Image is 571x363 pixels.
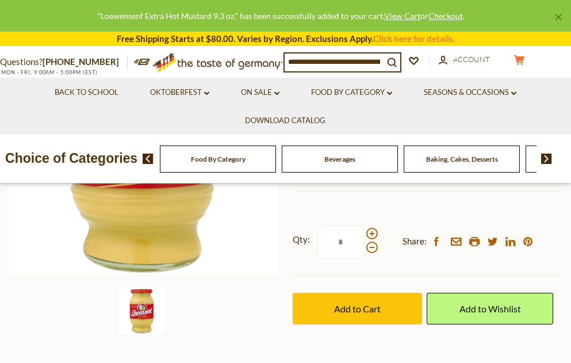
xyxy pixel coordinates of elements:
[55,86,118,99] a: Back to School
[439,54,490,66] a: Account
[9,9,553,22] div: "Loewensenf Extra Hot Mustard 9.3 oz." has been successfully added to your cart. or .
[403,234,427,249] span: Share:
[293,293,422,324] button: Add to Cart
[541,154,552,164] img: next arrow
[317,226,365,258] input: Qty:
[426,155,498,163] a: Baking, Cakes, Desserts
[373,33,455,44] a: Click here for details.
[245,114,325,127] a: Download Catalog
[311,86,392,99] a: Food By Category
[555,14,562,21] a: ×
[150,86,209,99] a: Oktoberfest
[453,55,490,64] span: Account
[424,86,516,99] a: Seasons & Occasions
[384,11,420,21] a: View Cart
[428,11,463,21] a: Checkout
[427,293,553,324] a: Add to Wishlist
[334,303,381,314] span: Add to Cart
[191,155,246,163] a: Food By Category
[43,56,119,67] a: [PHONE_NUMBER]
[143,154,154,164] img: previous arrow
[119,288,165,334] img: Lowensenf Extra Hot Mustard
[241,86,279,99] a: On Sale
[324,155,355,163] a: Beverages
[293,232,310,247] strong: Qty:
